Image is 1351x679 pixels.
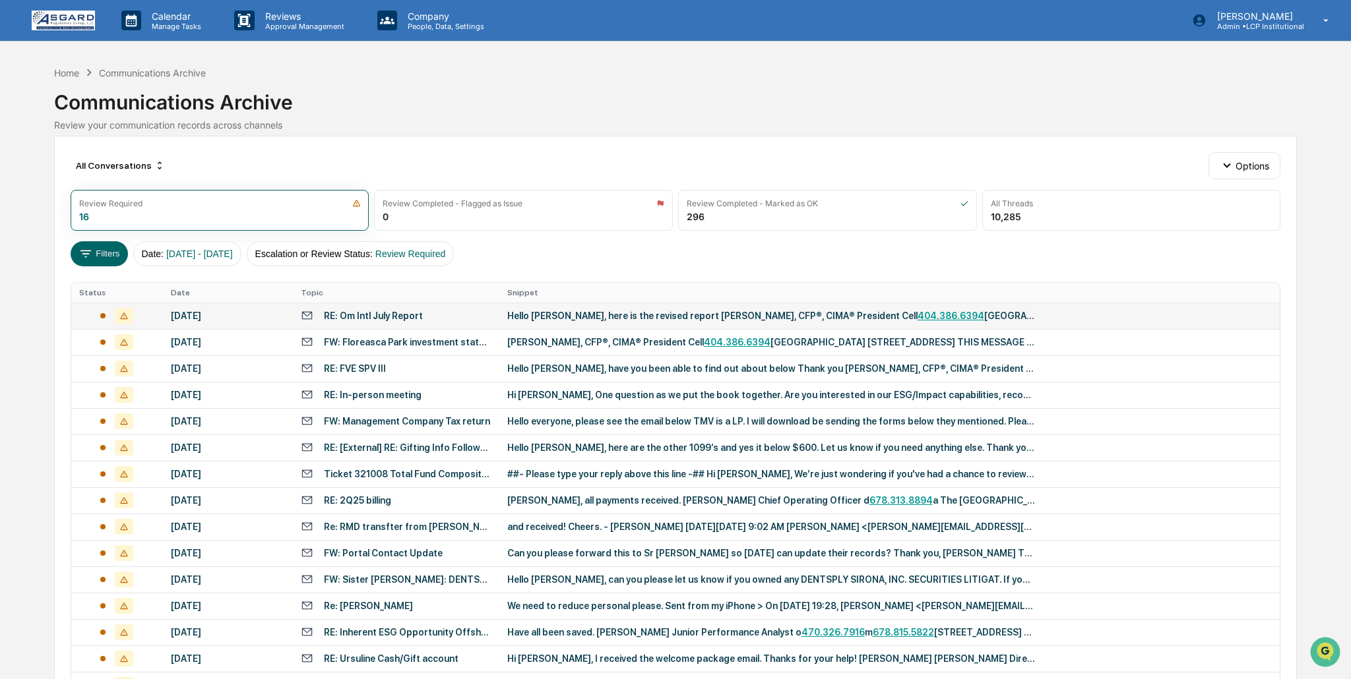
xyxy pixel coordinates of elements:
input: Clear [34,60,218,74]
div: Re: [PERSON_NAME] [324,601,413,611]
button: See all [204,144,240,160]
div: Hello [PERSON_NAME], have you been able to find out about below Thank you [PERSON_NAME], CFP®, CI... [507,363,1035,374]
a: Call via Elevate [801,627,865,637]
a: Call via Elevate [704,337,770,347]
img: logo [32,11,95,30]
div: Hello [PERSON_NAME], here are the other 1099’s and yes it below $600. Let us know if you need any... [507,442,1035,453]
a: 🖐️Preclearance [8,229,90,252]
div: 🖐️ [13,235,24,246]
div: [DATE] [171,653,285,664]
div: [DATE] [171,363,285,374]
div: Review Required [79,198,142,208]
div: [DATE] [171,627,285,637]
span: [DATE] - [DATE] [166,249,233,259]
div: RE: Ursuline Cash/Gift account [324,653,458,664]
div: We're available if you need us! [59,114,181,125]
div: Communications Archive [99,67,206,78]
div: Review Completed - Flagged as Issue [383,198,522,208]
button: Filters [71,241,128,266]
div: 🗄️ [96,235,106,246]
img: Jack Rasmussen [13,167,34,188]
span: Pylon [131,291,160,301]
div: [DATE] [171,442,285,453]
th: Snippet [499,283,1280,303]
div: Have all been saved. [PERSON_NAME] Junior Performance Analyst o m [STREET_ADDRESS] THIS MESSAGE A... [507,627,1035,637]
div: [DATE] [171,337,285,347]
div: Can you please forward this to Sr [PERSON_NAME] so [DATE] can update their records? Thank you, [P... [507,548,1035,558]
div: ##- Please type your reply above this line -## Hi [PERSON_NAME], We’re just wondering if you've h... [507,469,1035,479]
div: Hello [PERSON_NAME], can you please let us know if you owned any DENTSPLY SIRONA, INC. SECURITIES... [507,574,1035,585]
div: [PERSON_NAME], all payments received. [PERSON_NAME] Chief Operating Officer d a The [GEOGRAPHIC_D... [507,495,1035,506]
div: All Conversations [71,155,170,176]
div: 0 [383,211,389,222]
p: Company [397,11,491,22]
div: RE: 2Q25 billing [324,495,391,506]
img: icon [656,199,664,208]
div: Re: RMD transfter from [PERSON_NAME] to [PERSON_NAME] Account with BofA [324,521,491,532]
div: [DATE] [171,495,285,506]
div: Start new chat [59,101,216,114]
div: 16 [79,211,89,222]
p: Approval Management [255,22,351,31]
div: Past conversations [13,146,88,157]
span: Review Required [375,249,446,259]
div: [PERSON_NAME], CFP®, CIMA® President Cell [GEOGRAPHIC_DATA] [STREET_ADDRESS] THIS MESSAGE AND ANY... [507,337,1035,347]
img: icon [960,199,968,208]
a: Powered byPylon [93,291,160,301]
span: [DATE] [117,179,144,190]
p: Calendar [141,11,208,22]
div: Ticket 321008 Total Fund Composite returns [324,469,491,479]
div: FW: Sister [PERSON_NAME]: DENTSPLY SIRONA, INC. SECURITIES LITIGAT Important Information [324,574,491,585]
div: Review your communication records across channels [54,119,1297,131]
div: Hello everyone, please see the email below TMV is a LP. I will download be sending the forms belo... [507,416,1035,427]
div: All Threads [991,198,1033,208]
p: How can we help? [13,28,240,49]
th: Topic [293,283,499,303]
div: 10,285 [991,211,1021,222]
p: People, Data, Settings [397,22,491,31]
div: Home [54,67,79,78]
div: [DATE] [171,574,285,585]
button: Escalation or Review Status:Review Required [247,241,455,266]
div: [DATE] [171,521,285,532]
img: 4531339965365_218c74b014194aa58b9b_72.jpg [28,101,51,125]
a: Call via Elevate [918,310,984,321]
span: Attestations [109,234,164,247]
img: icon [352,199,361,208]
p: Admin • LCP Institutional [1207,22,1304,31]
img: 1746055101610-c473b297-6a78-478c-a979-82029cc54cd1 [13,101,37,125]
th: Date [163,283,293,303]
button: Options [1209,152,1280,179]
span: [PERSON_NAME] [41,179,107,190]
p: [PERSON_NAME] [1207,11,1304,22]
div: [DATE] [171,390,285,400]
div: 🔎 [13,260,24,271]
p: Reviews [255,11,351,22]
a: 🔎Data Lookup [8,254,88,278]
div: FW: Portal Contact Update [324,548,443,558]
div: 296 [687,211,705,222]
div: RE: Inherent ESG Opportunity Offshore Feeder, Ltd. [DATE] Share Summary [324,627,491,637]
div: Hi [PERSON_NAME], I received the welcome package email. Thanks for your help! [PERSON_NAME] [PERS... [507,653,1035,664]
div: Communications Archive [54,80,1297,114]
div: [DATE] [171,601,285,611]
div: [DATE] [171,469,285,479]
p: Manage Tasks [141,22,208,31]
a: Call via Elevate [869,495,933,506]
div: RE: FVE SPV III [324,363,386,374]
div: RE: [External] RE: Gifting Info Follow-up and 1099 info for eight grantor trusts [324,442,491,453]
span: Data Lookup [26,259,83,272]
div: [DATE] [171,310,285,321]
button: Start new chat [224,105,240,121]
div: Hi [PERSON_NAME], One question as we put the book together. Are you interested in our ESG/Impact ... [507,390,1035,400]
button: Date:[DATE] - [DATE] [133,241,241,266]
div: [DATE] [171,548,285,558]
div: FW: Floreasca Park investment status report and annual 2024 FS [324,337,491,347]
span: Preclearance [26,234,85,247]
div: and received! Cheers. - [PERSON_NAME] [DATE][DATE] 9:02 AM [PERSON_NAME] <[PERSON_NAME][EMAIL_ADD... [507,521,1035,532]
iframe: Open customer support [1309,635,1344,671]
span: • [110,179,114,190]
a: 🗄️Attestations [90,229,169,252]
